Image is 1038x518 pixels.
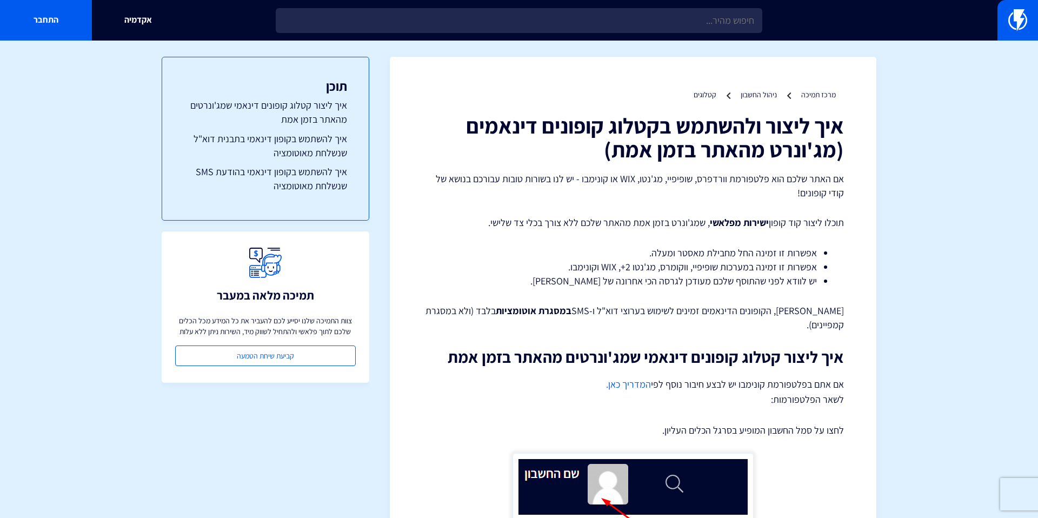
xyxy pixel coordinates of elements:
a: איך להשתמש בקופון דינאמי בהודעת SMS שנשלחת מאוטומציה [184,165,347,192]
a: קטלוגים [694,90,716,99]
li: יש לוודא לפני שהתוסף שלכם מעודכן לגרסה הכי אחרונה של [PERSON_NAME]. [449,274,817,288]
p: לחצו על סמל החשבון המופיע בסרגל הכלים העליון. [422,423,844,437]
p: [PERSON_NAME], הקופונים הדינאמים זמינים לשימוש בערוצי דוא"ל ו-SMS בלבד (ולא במסגרת קמפיינים). [422,304,844,331]
a: ניהול החשבון [741,90,777,99]
p: תוכלו ליצור קוד קופון , שמג'ונרט בזמן אמת מהאתר שלכם ללא צורך בכלי צד שלישי. [422,216,844,230]
li: אפשרות זו זמינה החל מחבילת מאסטר ומעלה. [449,246,817,260]
h3: תמיכה מלאה במעבר [217,289,314,302]
h2: איך ליצור קטלוג קופונים דינאמי שמג'ונרטים מהאתר בזמן אמת [422,348,844,366]
p: אם אתם בפלטפורמת קונימבו יש לבצע חיבור נוסף לפי לשאר הפלטפורמות: [422,377,844,407]
strong: במסגרת [538,304,571,317]
a: איך ליצור קטלוג קופונים דינאמי שמג'ונרטים מהאתר בזמן אמת [184,98,347,126]
a: קביעת שיחת הטמעה [175,346,356,366]
h3: תוכן [184,79,347,93]
a: מרכז תמיכה [801,90,836,99]
li: אפשרות זו זמינה במערכות שופיפיי, ווקומרס, מג'נטו 2+, WIX וקונימבו. [449,260,817,274]
p: אם האתר שלכם הוא פלטפורמת וורדפרס, שופיפיי, מג'נטו, WIX או קונימבו - יש לנו בשורות טובות עבורכם ב... [422,172,844,200]
strong: אוטומציות [496,304,536,317]
strong: ישירות מפלאשי [710,216,769,229]
a: המדריך כאן. [606,378,651,390]
input: חיפוש מהיר... [276,8,762,33]
a: איך להשתמש בקופון דינאמי בתבנית דוא"ל שנשלחת מאוטומציה [184,132,347,160]
p: צוות התמיכה שלנו יסייע לכם להעביר את כל המידע מכל הכלים שלכם לתוך פלאשי ולהתחיל לשווק מיד, השירות... [175,315,356,337]
h1: איך ליצור ולהשתמש בקטלוג קופונים דינאמים (מג'ונרט מהאתר בזמן אמת) [422,114,844,161]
